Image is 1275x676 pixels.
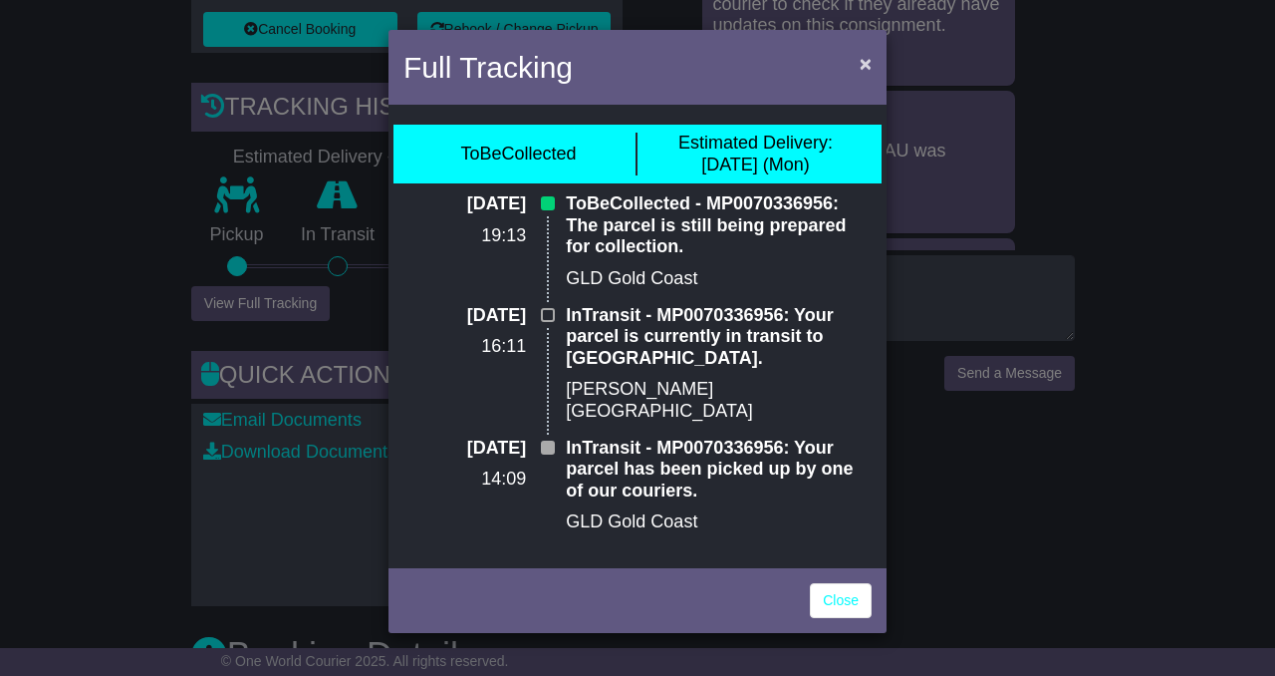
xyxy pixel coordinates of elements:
p: [DATE] [403,438,526,460]
p: 19:13 [403,225,526,247]
p: [DATE] [403,193,526,215]
p: GLD Gold Coast [566,268,872,290]
p: InTransit - MP0070336956: Your parcel has been picked up by one of our couriers. [566,438,872,503]
p: InTransit - MP0070336956: Your parcel is currently in transit to [GEOGRAPHIC_DATA]. [566,305,872,370]
p: GLD Gold Coast [566,511,872,533]
span: Estimated Delivery: [678,133,833,153]
h4: Full Tracking [403,45,573,90]
span: × [860,52,872,75]
a: Close [810,583,872,618]
p: [PERSON_NAME][GEOGRAPHIC_DATA] [566,379,872,422]
p: [DATE] [403,305,526,327]
button: Close [850,43,882,84]
div: [DATE] (Mon) [678,133,833,175]
p: 16:11 [403,336,526,358]
p: ToBeCollected - MP0070336956: The parcel is still being prepared for collection. [566,193,872,258]
p: 14:09 [403,469,526,491]
div: ToBeCollected [460,144,576,166]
